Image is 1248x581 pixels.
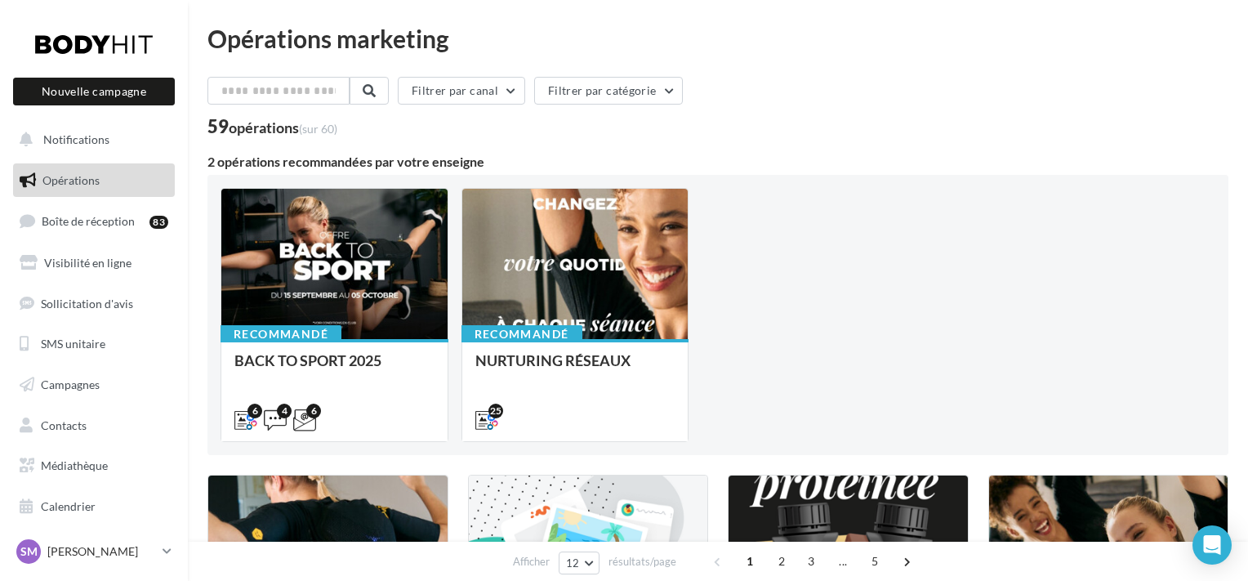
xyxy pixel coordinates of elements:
div: 83 [149,216,168,229]
span: 2 [769,548,795,574]
div: Opérations marketing [207,26,1228,51]
a: SM [PERSON_NAME] [13,536,175,567]
span: ... [830,548,856,574]
span: 1 [737,548,763,574]
button: Nouvelle campagne [13,78,175,105]
span: résultats/page [608,554,676,570]
div: NURTURING RÉSEAUX [475,352,675,385]
a: Contacts [10,409,178,443]
div: Recommandé [221,325,341,343]
span: Opérations [42,173,100,187]
div: BACK TO SPORT 2025 [234,352,435,385]
div: 6 [247,404,262,418]
a: Calendrier [10,489,178,524]
span: Notifications [43,132,109,146]
button: Filtrer par catégorie [534,77,683,105]
span: Calendrier [41,499,96,513]
div: 4 [277,404,292,418]
div: 59 [207,118,337,136]
p: [PERSON_NAME] [47,543,156,560]
span: 12 [566,556,580,570]
a: Boîte de réception83 [10,203,178,239]
button: Notifications [10,123,172,157]
div: 2 opérations recommandées par votre enseigne [207,155,1228,168]
span: 3 [798,548,824,574]
span: SM [20,543,38,560]
div: Open Intercom Messenger [1192,525,1232,565]
a: Opérations [10,163,178,198]
a: Visibilité en ligne [10,246,178,280]
span: 5 [862,548,888,574]
a: Sollicitation d'avis [10,287,178,321]
div: 6 [306,404,321,418]
span: (sur 60) [299,122,337,136]
button: Filtrer par canal [398,77,525,105]
div: 25 [488,404,503,418]
a: Campagnes [10,368,178,402]
span: Visibilité en ligne [44,256,131,270]
a: Médiathèque [10,449,178,483]
span: Contacts [41,418,87,432]
span: SMS unitaire [41,337,105,351]
div: Recommandé [461,325,582,343]
span: Campagnes [41,378,100,391]
button: 12 [559,552,600,574]
span: Sollicitation d'avis [41,296,133,310]
span: Médiathèque [41,458,108,472]
a: SMS unitaire [10,327,178,361]
div: opérations [229,120,337,135]
span: Boîte de réception [42,214,135,228]
span: Afficher [513,554,550,570]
